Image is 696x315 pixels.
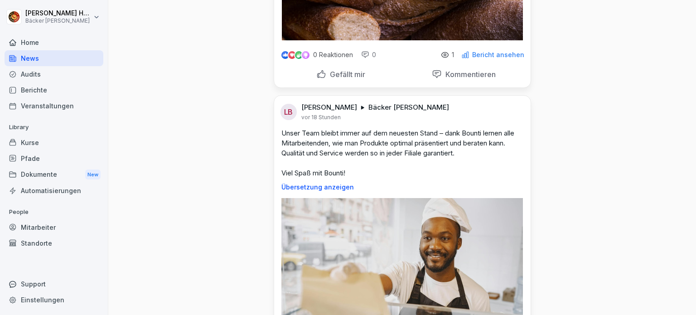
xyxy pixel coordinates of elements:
p: Bäcker [PERSON_NAME] [25,18,92,24]
img: inspiring [302,51,309,59]
p: Kommentieren [442,70,496,79]
p: Unser Team bleibt immer auf dem neuesten Stand – dank Bounti lernen alle Mitarbeitenden, wie man ... [281,128,523,178]
p: Bäcker [PERSON_NAME] [368,103,449,112]
img: love [289,52,295,58]
a: Berichte [5,82,103,98]
a: Kurse [5,135,103,150]
p: 1 [452,51,454,58]
p: 0 Reaktionen [313,51,353,58]
img: celebrate [295,51,303,59]
a: Standorte [5,235,103,251]
a: Mitarbeiter [5,219,103,235]
div: Support [5,276,103,292]
a: Automatisierungen [5,183,103,199]
a: News [5,50,103,66]
a: Einstellungen [5,292,103,308]
p: Bericht ansehen [472,51,524,58]
div: 0 [361,50,376,59]
a: Veranstaltungen [5,98,103,114]
div: New [85,170,101,180]
a: Pfade [5,150,103,166]
p: People [5,205,103,219]
p: Übersetzung anzeigen [281,184,523,191]
div: Dokumente [5,166,103,183]
a: Audits [5,66,103,82]
p: [PERSON_NAME] Hofmann [25,10,92,17]
img: like [281,51,289,58]
p: [PERSON_NAME] [301,103,357,112]
a: Home [5,34,103,50]
div: LB [280,104,297,120]
p: Library [5,120,103,135]
p: vor 18 Stunden [301,114,341,121]
a: DokumenteNew [5,166,103,183]
p: Gefällt mir [326,70,365,79]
